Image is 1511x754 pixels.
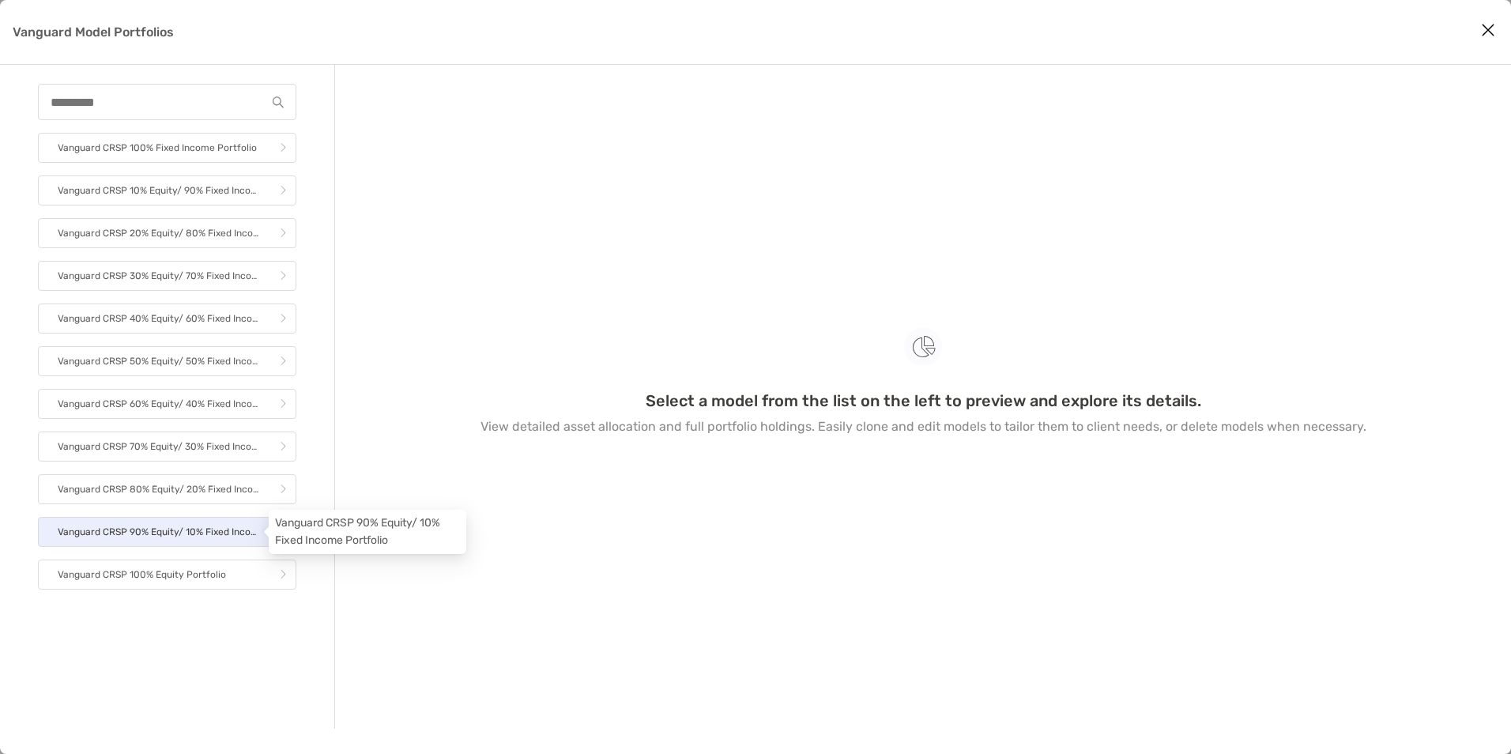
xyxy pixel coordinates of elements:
a: Vanguard CRSP 90% Equity/ 10% Fixed Income Portfolio [38,517,296,547]
div: Vanguard CRSP 90% Equity/ 10% Fixed Income Portfolio [269,510,466,554]
p: Vanguard CRSP 60% Equity/ 40% Fixed Income Portfolio [58,394,259,414]
p: Vanguard CRSP 80% Equity/ 20% Fixed Income Portfolio [58,480,259,500]
p: Vanguard CRSP 40% Equity/ 60% Fixed Income Portfolio [58,309,259,329]
a: Vanguard CRSP 70% Equity/ 30% Fixed Income Portfolio [38,432,296,462]
p: Vanguard CRSP 20% Equity/ 80% Fixed Income Portfolio [58,224,259,243]
a: Vanguard CRSP 50% Equity/ 50% Fixed Income Portfolio [38,346,296,376]
p: Vanguard CRSP 90% Equity/ 10% Fixed Income Portfolio [58,522,259,542]
a: Vanguard CRSP 60% Equity/ 40% Fixed Income Portfolio [38,389,296,419]
a: Vanguard CRSP 10% Equity/ 90% Fixed Income Portfolio [38,175,296,205]
a: Vanguard CRSP 100% Equity Portfolio [38,560,296,590]
img: input icon [273,96,284,108]
p: Vanguard CRSP 10% Equity/ 90% Fixed Income Portfolio [58,181,259,201]
h3: Select a model from the list on the left to preview and explore its details. [646,391,1201,410]
a: Vanguard CRSP 40% Equity/ 60% Fixed Income Portfolio [38,303,296,334]
p: Vanguard CRSP 30% Equity/ 70% Fixed Income Portfolio [58,266,259,286]
p: Vanguard CRSP 70% Equity/ 30% Fixed Income Portfolio [58,437,259,457]
a: Vanguard CRSP 20% Equity/ 80% Fixed Income Portfolio [38,218,296,248]
p: View detailed asset allocation and full portfolio holdings. Easily clone and edit models to tailo... [480,417,1366,436]
button: Close modal [1476,19,1500,43]
p: Vanguard Model Portfolios [13,22,174,42]
a: Vanguard CRSP 100% Fixed Income Portfolio [38,133,296,163]
p: Vanguard CRSP 100% Fixed Income Portfolio [58,138,257,158]
a: Vanguard CRSP 30% Equity/ 70% Fixed Income Portfolio [38,261,296,291]
p: Vanguard CRSP 50% Equity/ 50% Fixed Income Portfolio [58,352,259,371]
a: Vanguard CRSP 80% Equity/ 20% Fixed Income Portfolio [38,474,296,504]
p: Vanguard CRSP 100% Equity Portfolio [58,565,226,585]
